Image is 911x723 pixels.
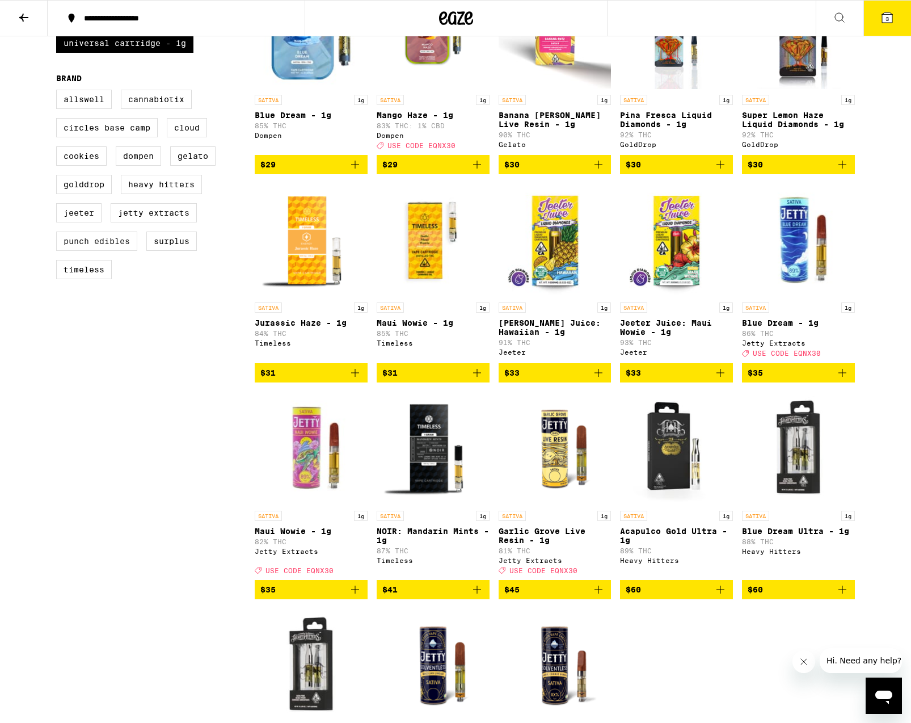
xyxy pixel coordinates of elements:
span: $30 [626,160,641,169]
button: Add to bag [377,580,490,599]
p: NOIR: Mandarin Mints - 1g [377,527,490,545]
img: Jeeter - Jeeter Juice: Hawaiian - 1g [499,183,611,297]
label: Punch Edibles [56,232,137,251]
p: SATIVA [499,511,526,521]
p: 1g [719,95,733,105]
span: $33 [504,368,520,377]
p: 1g [476,511,490,521]
p: SATIVA [620,511,647,521]
div: Gelato [499,141,611,148]
img: Jeeter - Jeeter Juice: Maui Wowie - 1g [620,183,733,297]
p: Blue Dream Ultra - 1g [742,527,855,536]
label: Timeless [56,260,112,279]
button: Add to bag [255,363,368,382]
p: SATIVA [377,302,404,313]
span: USE CODE EQNX30 [265,567,334,574]
p: Garlic Grove Live Resin - 1g [499,527,611,545]
p: 92% THC [742,131,855,138]
p: Maui Wowie - 1g [377,318,490,327]
label: Heavy Hitters [121,175,202,194]
span: $31 [382,368,398,377]
p: SATIVA [499,95,526,105]
p: SATIVA [499,302,526,313]
p: Jurassic Haze - 1g [255,318,368,327]
a: Open page for Acapulco Gold Ultra - 1g from Heavy Hitters [620,392,733,580]
p: 1g [719,511,733,521]
p: 1g [354,302,368,313]
p: 89% THC [620,547,733,554]
div: Heavy Hitters [742,548,855,555]
p: 1g [476,302,490,313]
p: 82% THC [255,538,368,545]
label: Dompen [116,146,161,166]
div: Dompen [377,132,490,139]
button: Add to bag [377,155,490,174]
a: Open page for Jurassic Haze - 1g from Timeless [255,183,368,363]
button: Add to bag [499,155,611,174]
span: $30 [504,160,520,169]
p: 1g [354,95,368,105]
span: $35 [748,368,763,377]
a: Open page for Garlic Grove Live Resin - 1g from Jetty Extracts [499,392,611,580]
p: Acapulco Gold Ultra - 1g [620,527,733,545]
p: 90% THC [499,131,611,138]
label: Jeeter [56,203,102,222]
p: Jeeter Juice: Maui Wowie - 1g [620,318,733,337]
label: Surplus [146,232,197,251]
p: Super Lemon Haze Liquid Diamonds - 1g [742,111,855,129]
p: [PERSON_NAME] Juice: Hawaiian - 1g [499,318,611,337]
p: 1g [597,95,611,105]
p: SATIVA [255,302,282,313]
p: SATIVA [377,511,404,521]
div: Timeless [377,339,490,347]
p: 83% THC: 1% CBD [377,122,490,129]
button: Add to bag [742,580,855,599]
p: 84% THC [255,330,368,337]
button: Add to bag [620,580,733,599]
p: 1g [841,95,855,105]
div: GoldDrop [742,141,855,148]
label: Gelato [170,146,216,166]
span: $31 [260,368,276,377]
a: Open page for Maui Wowie - 1g from Timeless [377,183,490,363]
span: USE CODE EQNX30 [387,142,456,149]
span: $45 [504,585,520,594]
label: Circles Base Camp [56,118,158,137]
iframe: Close message [792,650,815,673]
button: Add to bag [742,155,855,174]
p: SATIVA [742,302,769,313]
div: Heavy Hitters [620,557,733,564]
img: Jetty Extracts - Brazilian Limeade Solventless - 1g [377,608,490,722]
p: SATIVA [620,95,647,105]
p: SATIVA [742,95,769,105]
p: 93% THC [620,339,733,346]
span: 3 [885,15,889,22]
span: $41 [382,585,398,594]
p: Banana [PERSON_NAME] Live Resin - 1g [499,111,611,129]
img: Jetty Extracts - Maui Wowie - 1g [255,392,368,505]
label: GoldDrop [56,175,112,194]
span: USE CODE EQNX30 [509,567,577,574]
img: Jetty Extracts - Tangie Cookie Burger Solventless - 1g [499,608,611,722]
img: Timeless - NOIR: Mandarin Mints - 1g [377,392,490,505]
p: Maui Wowie - 1g [255,527,368,536]
img: Heavy Hitters - Acapulco Gold Ultra - 1g [620,392,733,505]
a: Open page for Blue Dream Ultra - 1g from Heavy Hitters [742,392,855,580]
p: 88% THC [742,538,855,545]
p: 1g [841,302,855,313]
label: Cloud [167,118,207,137]
span: $35 [260,585,276,594]
span: $33 [626,368,641,377]
p: SATIVA [255,95,282,105]
div: Jetty Extracts [742,339,855,347]
p: Blue Dream - 1g [255,111,368,120]
button: Add to bag [377,363,490,382]
p: Blue Dream - 1g [742,318,855,327]
div: Timeless [377,557,490,564]
p: 85% THC [377,330,490,337]
div: Jeeter [499,348,611,356]
span: $60 [626,585,641,594]
p: 1g [597,302,611,313]
p: 85% THC [255,122,368,129]
p: 1g [597,511,611,521]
